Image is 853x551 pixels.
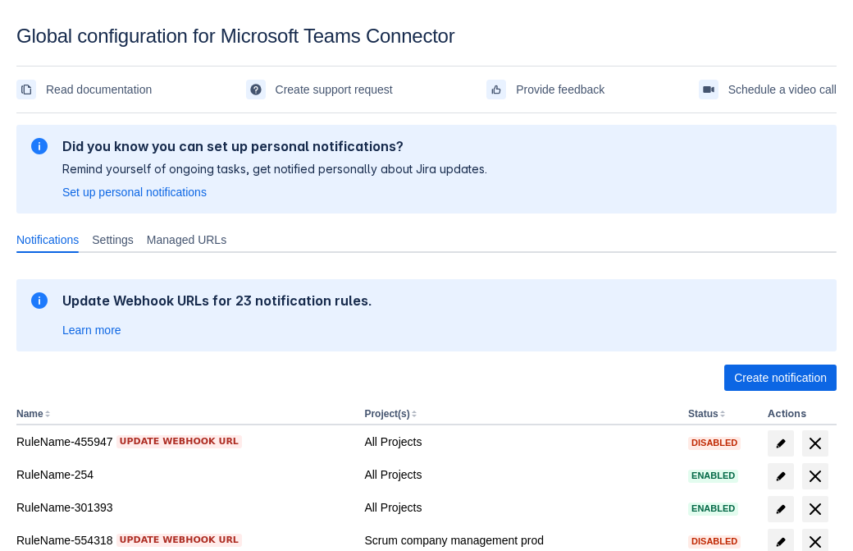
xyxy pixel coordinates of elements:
[246,76,393,103] a: Create support request
[774,535,787,549] span: edit
[688,504,738,513] span: Enabled
[774,437,787,450] span: edit
[774,470,787,483] span: edit
[30,291,49,310] span: information
[16,25,837,48] div: Global configuration for Microsoft Teams Connector
[699,76,837,103] a: Schedule a video call
[688,439,741,448] span: Disabled
[688,471,738,480] span: Enabled
[728,76,837,103] span: Schedule a video call
[92,232,134,248] span: Settings
[364,499,675,516] div: All Projects
[62,322,121,338] a: Learn more
[62,138,487,154] h2: Did you know you can set up personal notifications?
[62,184,207,200] a: Set up personal notifications
[364,532,675,549] div: Scrum company management prod
[364,408,409,420] button: Project(s)
[805,434,825,453] span: delete
[486,76,604,103] a: Provide feedback
[16,532,351,549] div: RuleName-554318
[805,466,825,486] span: delete
[16,232,79,248] span: Notifications
[805,499,825,519] span: delete
[761,404,837,425] th: Actions
[16,466,351,483] div: RuleName-254
[490,83,503,96] span: feedback
[688,408,718,420] button: Status
[20,83,33,96] span: documentation
[16,434,351,450] div: RuleName-455947
[147,232,226,248] span: Managed URLs
[702,83,715,96] span: videoCall
[734,365,827,391] span: Create notification
[62,292,372,309] h2: Update Webhook URLs for 23 notification rules.
[516,76,604,103] span: Provide feedback
[46,76,152,103] span: Read documentation
[16,76,152,103] a: Read documentation
[120,435,239,448] span: Update webhook URL
[364,434,675,450] div: All Projects
[688,537,741,546] span: Disabled
[16,499,351,516] div: RuleName-301393
[62,161,487,177] p: Remind yourself of ongoing tasks, get notified personally about Jira updates.
[774,503,787,516] span: edit
[16,408,43,420] button: Name
[249,83,262,96] span: support
[724,365,837,391] button: Create notification
[120,534,239,547] span: Update webhook URL
[30,136,49,156] span: information
[276,76,393,103] span: Create support request
[364,466,675,483] div: All Projects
